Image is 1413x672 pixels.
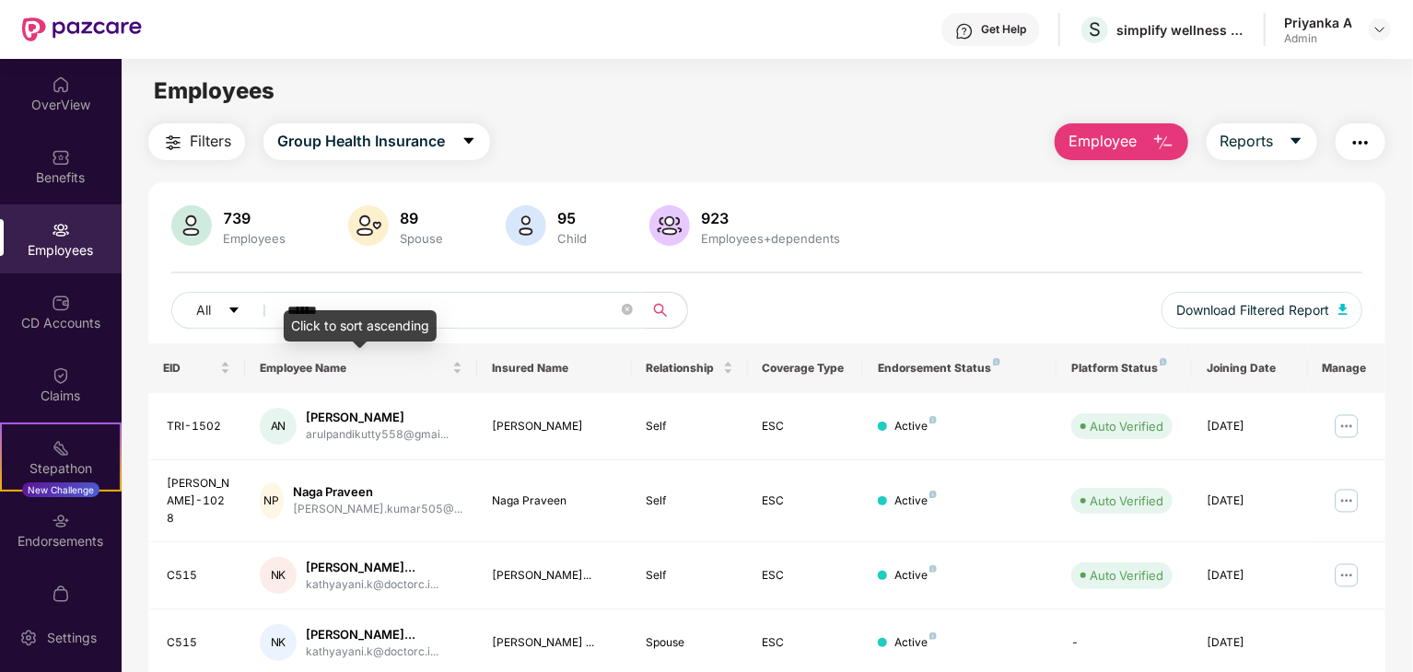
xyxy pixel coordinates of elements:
[1349,132,1372,154] img: svg+xml;base64,PHN2ZyB4bWxucz0iaHR0cDovL3d3dy53My5vcmcvMjAwMC9zdmciIHdpZHRoPSIyNCIgaGVpZ2h0PSIyNC...
[1207,418,1293,435] div: [DATE]
[477,343,632,393] th: Insured Name
[306,626,438,643] div: [PERSON_NAME]...
[52,148,70,167] img: svg+xml;base64,PHN2ZyBpZD0iQmVuZWZpdHMiIHhtbG5zPSJodHRwOi8vd3d3LnczLm9yZy8yMDAwL3N2ZyIgd2lkdGg9Ij...
[1176,300,1329,320] span: Download Filtered Report
[22,17,142,41] img: New Pazcare Logo
[306,576,438,594] div: kathyayani.k@doctorc.i...
[19,629,38,647] img: svg+xml;base64,PHN2ZyBpZD0iU2V0dGluZy0yMHgyMCIgeG1sbnM9Imh0dHA6Ly93d3cudzMub3JnLzIwMDAvc3ZnIiB3aW...
[697,209,844,227] div: 923
[162,132,184,154] img: svg+xml;base64,PHN2ZyB4bWxucz0iaHR0cDovL3d3dy53My5vcmcvMjAwMC9zdmciIHdpZHRoPSIyNCIgaGVpZ2h0PSIyNC...
[955,22,974,41] img: svg+xml;base64,PHN2ZyBpZD0iSGVscC0zMngzMiIgeG1sbnM9Imh0dHA6Ly93d3cudzMub3JnLzIwMDAvc3ZnIiB3aWR0aD...
[506,205,546,246] img: svg+xml;base64,PHN2ZyB4bWxucz0iaHR0cDovL3d3dy53My5vcmcvMjAwMC9zdmciIHhtbG5zOnhsaW5rPSJodHRwOi8vd3...
[306,559,438,576] div: [PERSON_NAME]...
[647,567,733,585] div: Self
[894,418,937,435] div: Active
[763,492,849,510] div: ESC
[52,439,70,458] img: svg+xml;base64,PHN2ZyB4bWxucz0iaHR0cDovL3d3dy53My5vcmcvMjAwMC9zdmciIHdpZHRoPSIyMSIgaGVpZ2h0PSIyMC...
[219,231,289,246] div: Employees
[284,310,437,342] div: Click to sort ascending
[167,418,230,435] div: TRI-1502
[632,343,748,393] th: Relationship
[260,482,284,519] div: NP
[260,408,297,445] div: AN
[396,209,447,227] div: 89
[22,482,99,497] div: New Challenge
[171,205,212,246] img: svg+xml;base64,PHN2ZyB4bWxucz0iaHR0cDovL3d3dy53My5vcmcvMjAwMC9zdmciIHhtbG5zOnhsaW5rPSJodHRwOi8vd3...
[461,133,476,150] span: caret-down
[642,303,678,318] span: search
[697,231,844,246] div: Employees+dependents
[1284,14,1352,31] div: Priyanka A
[396,231,447,246] div: Spouse
[41,629,102,647] div: Settings
[1162,292,1362,329] button: Download Filtered Report
[163,361,216,376] span: EID
[52,366,70,385] img: svg+xml;base64,PHN2ZyBpZD0iQ2xhaW0iIHhtbG5zPSJodHRwOi8vd3d3LnczLm9yZy8yMDAwL3N2ZyIgd2lkdGg9IjIwIi...
[1332,411,1361,441] img: manageButton
[492,634,617,652] div: [PERSON_NAME] ...
[1338,304,1348,315] img: svg+xml;base64,PHN2ZyB4bWxucz0iaHR0cDovL3d3dy53My5vcmcvMjAwMC9zdmciIHhtbG5zOnhsaW5rPSJodHRwOi8vd3...
[293,501,462,518] div: [PERSON_NAME].kumar505@...
[647,492,733,510] div: Self
[993,358,1000,365] img: svg+xml;base64,PHN2ZyB4bWxucz0iaHR0cDovL3d3dy53My5vcmcvMjAwMC9zdmciIHdpZHRoPSI4IiBoZWlnaHQ9IjgiIH...
[196,300,211,320] span: All
[245,343,477,393] th: Employee Name
[306,426,449,444] div: arulpandikutty558@gmai...
[878,361,1042,376] div: Endorsement Status
[1220,130,1274,153] span: Reports
[1289,133,1303,150] span: caret-down
[1090,492,1163,510] div: Auto Verified
[148,123,245,160] button: Filters
[219,209,289,227] div: 739
[642,292,688,329] button: search
[647,361,719,376] span: Relationship
[929,416,937,423] img: svg+xml;base64,PHN2ZyB4bWxucz0iaHR0cDovL3d3dy53My5vcmcvMjAwMC9zdmciIHdpZHRoPSI4IiBoZWlnaHQ9IjgiIH...
[647,634,733,652] div: Spouse
[167,634,230,652] div: C515
[1152,132,1174,154] img: svg+xml;base64,PHN2ZyB4bWxucz0iaHR0cDovL3d3dy53My5vcmcvMjAwMC9zdmciIHhtbG5zOnhsaW5rPSJodHRwOi8vd3...
[167,567,230,585] div: C515
[622,302,633,319] span: close-circle
[1308,343,1385,393] th: Manage
[1332,561,1361,590] img: manageButton
[1192,343,1308,393] th: Joining Date
[554,209,590,227] div: 95
[277,130,445,153] span: Group Health Insurance
[348,205,389,246] img: svg+xml;base64,PHN2ZyB4bWxucz0iaHR0cDovL3d3dy53My5vcmcvMjAwMC9zdmciIHhtbG5zOnhsaW5rPSJodHRwOi8vd3...
[1071,361,1177,376] div: Platform Status
[763,418,849,435] div: ESC
[154,77,274,104] span: Employees
[929,565,937,573] img: svg+xml;base64,PHN2ZyB4bWxucz0iaHR0cDovL3d3dy53My5vcmcvMjAwMC9zdmciIHdpZHRoPSI4IiBoZWlnaHQ9IjgiIH...
[263,123,490,160] button: Group Health Insurancecaret-down
[1069,130,1138,153] span: Employee
[52,512,70,530] img: svg+xml;base64,PHN2ZyBpZD0iRW5kb3JzZW1lbnRzIiB4bWxucz0iaHR0cDovL3d3dy53My5vcmcvMjAwMC9zdmciIHdpZH...
[260,624,297,661] div: NK
[148,343,245,393] th: EID
[1090,417,1163,435] div: Auto Verified
[1332,486,1361,516] img: manageButton
[622,304,633,315] span: close-circle
[1090,566,1163,585] div: Auto Verified
[167,475,230,527] div: [PERSON_NAME]-1028
[1284,31,1352,46] div: Admin
[894,634,937,652] div: Active
[260,557,297,594] div: NK
[554,231,590,246] div: Child
[306,409,449,426] div: [PERSON_NAME]
[52,75,70,94] img: svg+xml;base64,PHN2ZyBpZD0iSG9tZSIgeG1sbnM9Imh0dHA6Ly93d3cudzMub3JnLzIwMDAvc3ZnIiB3aWR0aD0iMjAiIG...
[748,343,864,393] th: Coverage Type
[649,205,690,246] img: svg+xml;base64,PHN2ZyB4bWxucz0iaHR0cDovL3d3dy53My5vcmcvMjAwMC9zdmciIHhtbG5zOnhsaW5rPSJodHRwOi8vd3...
[1372,22,1387,37] img: svg+xml;base64,PHN2ZyBpZD0iRHJvcGRvd24tMzJ4MzIiIHhtbG5zPSJodHRwOi8vd3d3LnczLm9yZy8yMDAwL3N2ZyIgd2...
[2,459,120,478] div: Stepathon
[894,567,937,585] div: Active
[1207,567,1293,585] div: [DATE]
[981,22,1026,37] div: Get Help
[1055,123,1188,160] button: Employee
[1207,123,1317,160] button: Reportscaret-down
[1089,18,1101,41] span: S
[52,221,70,239] img: svg+xml;base64,PHN2ZyBpZD0iRW1wbG95ZWVzIiB4bWxucz0iaHR0cDovL3d3dy53My5vcmcvMjAwMC9zdmciIHdpZHRoPS...
[1207,634,1293,652] div: [DATE]
[763,567,849,585] div: ESC
[1116,21,1245,39] div: simplify wellness india private limited
[929,491,937,498] img: svg+xml;base64,PHN2ZyB4bWxucz0iaHR0cDovL3d3dy53My5vcmcvMjAwMC9zdmciIHdpZHRoPSI4IiBoZWlnaHQ9IjgiIH...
